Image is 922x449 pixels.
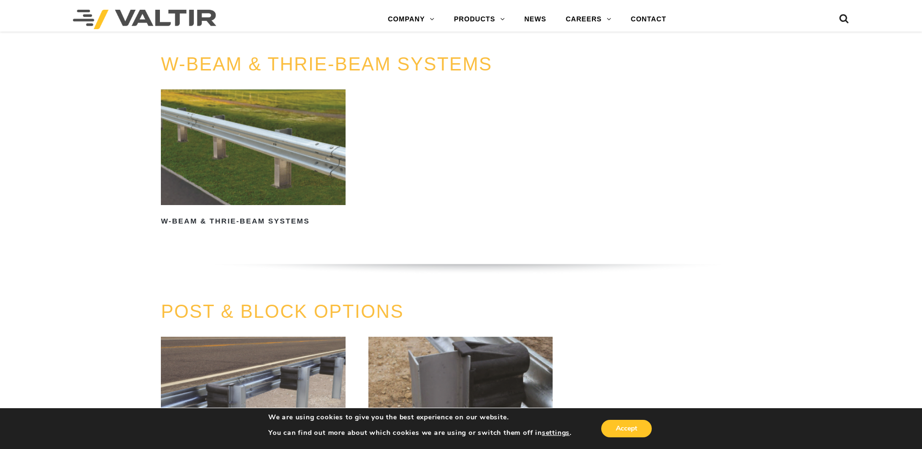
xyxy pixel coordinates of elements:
a: CAREERS [556,10,621,29]
p: We are using cookies to give you the best experience on our website. [268,413,572,422]
a: CONTACT [621,10,676,29]
p: You can find out more about which cookies we are using or switch them off in . [268,429,572,437]
a: PRODUCTS [444,10,515,29]
img: Valtir [73,10,216,29]
button: Accept [601,420,652,437]
a: W-BEAM & THRIE-BEAM SYSTEMS [161,54,492,74]
h2: W-Beam & Thrie-Beam Systems [161,214,346,229]
a: W-Beam & Thrie-Beam Systems [161,89,346,229]
a: NEWS [515,10,556,29]
button: settings [542,429,570,437]
a: POST & BLOCK OPTIONS [161,301,404,322]
a: COMPANY [378,10,444,29]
